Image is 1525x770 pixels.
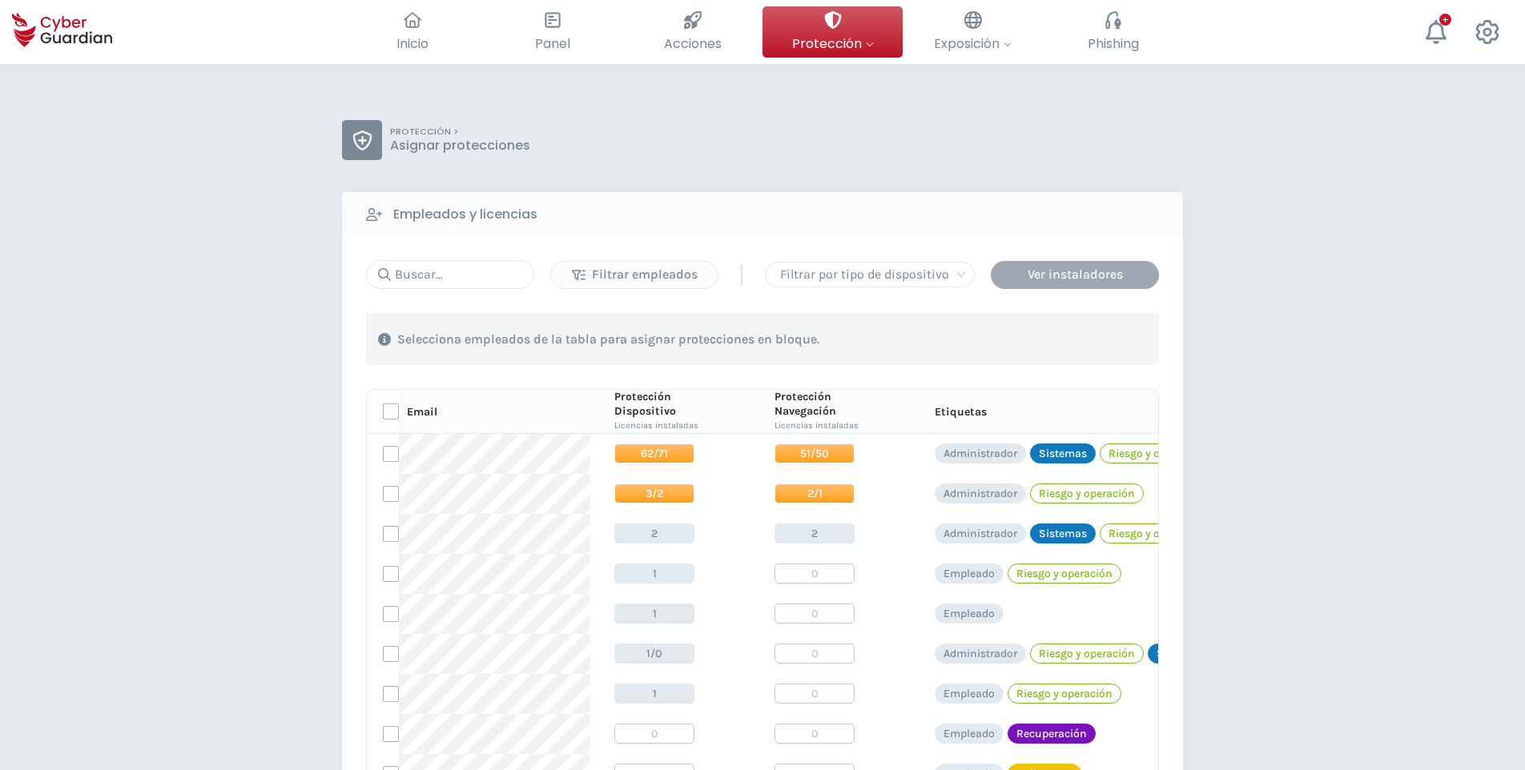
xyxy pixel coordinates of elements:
p: Administrador [944,447,1017,461]
p: Riesgo y operación [1039,647,1135,661]
span: 0 [775,604,855,624]
p: Recuperación [1016,727,1087,741]
p: Riesgo y operación [1039,487,1135,501]
span: 0 [775,724,855,744]
span: 1 [614,684,694,704]
span: 2/1 [775,483,855,503]
p: Empleado [944,567,995,581]
p: Sistemas [1039,447,1087,461]
span: 1/0 [614,644,694,664]
span: 0 [775,684,855,704]
p: Licencias instaladas [775,418,893,434]
p: Empleado [944,687,995,701]
span: 2 [614,523,694,543]
p: PROTECCIÓN > [390,126,530,138]
span: 1 [614,563,694,584]
p: Email [407,405,437,419]
span: 2 [775,523,855,543]
span: Panel [535,34,570,54]
button: Filtrar empleados [550,261,718,289]
p: Riesgo y operación [1016,687,1113,701]
p: Empleado [944,727,995,741]
div: Filtrar empleados [563,265,706,284]
span: 0 [614,724,694,744]
button: Protección [762,6,903,58]
p: Licencias instaladas [614,418,733,434]
p: Sistemas [1157,647,1205,661]
p: Asignar protecciones [390,138,530,154]
div: + [1439,14,1451,26]
span: Exposición [934,34,1012,54]
span: 0 [775,563,855,584]
button: Phishing [1043,6,1183,58]
p: Administrador [944,527,1017,541]
b: Empleados y licencias [393,205,537,224]
span: 62/71 [614,443,694,463]
p: Protección Dispositivo [614,390,733,418]
button: Exposición [903,6,1043,58]
p: Riesgo y operación [1109,447,1205,461]
p: Administrador [944,487,1017,501]
span: 0 [775,644,855,664]
button: Inicio [342,6,482,58]
button: Ver instaladores [991,261,1159,289]
span: Protección [792,34,874,54]
p: Sistemas [1039,527,1087,541]
p: Empleado [944,607,995,621]
span: Acciones [664,34,722,54]
span: 51/50 [775,443,855,463]
span: 3/2 [614,483,694,503]
p: Administrador [944,647,1017,661]
div: Ver instaladores [1003,265,1147,284]
span: 1 [614,604,694,624]
span: Inicio [396,34,429,54]
span: | [738,263,745,287]
p: Etiquetas [935,405,987,419]
p: Riesgo y operación [1016,567,1113,581]
input: Buscar... [366,260,534,289]
button: Panel [482,6,622,58]
button: Acciones [622,6,762,58]
p: Selecciona empleados de la tabla para asignar protecciones en bloque. [397,331,819,347]
p: Riesgo y operación [1109,527,1205,541]
span: Phishing [1088,34,1139,54]
p: Protección Navegación [775,390,893,418]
